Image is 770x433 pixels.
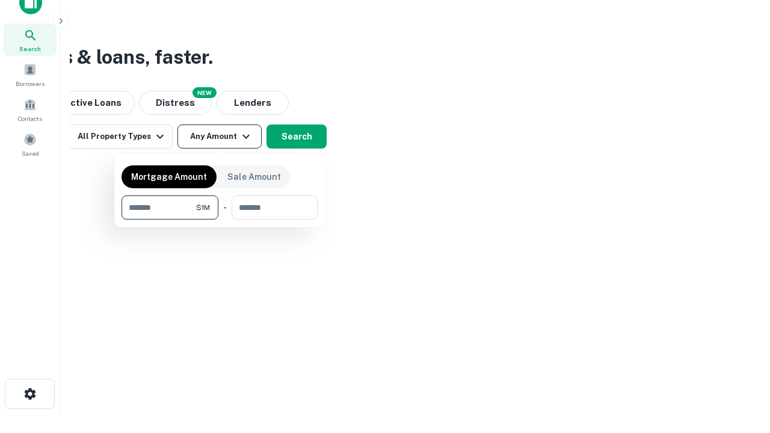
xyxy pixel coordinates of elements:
iframe: Chat Widget [710,337,770,395]
span: $1M [196,202,210,213]
p: Mortgage Amount [131,170,207,183]
p: Sale Amount [227,170,281,183]
div: - [223,195,227,220]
